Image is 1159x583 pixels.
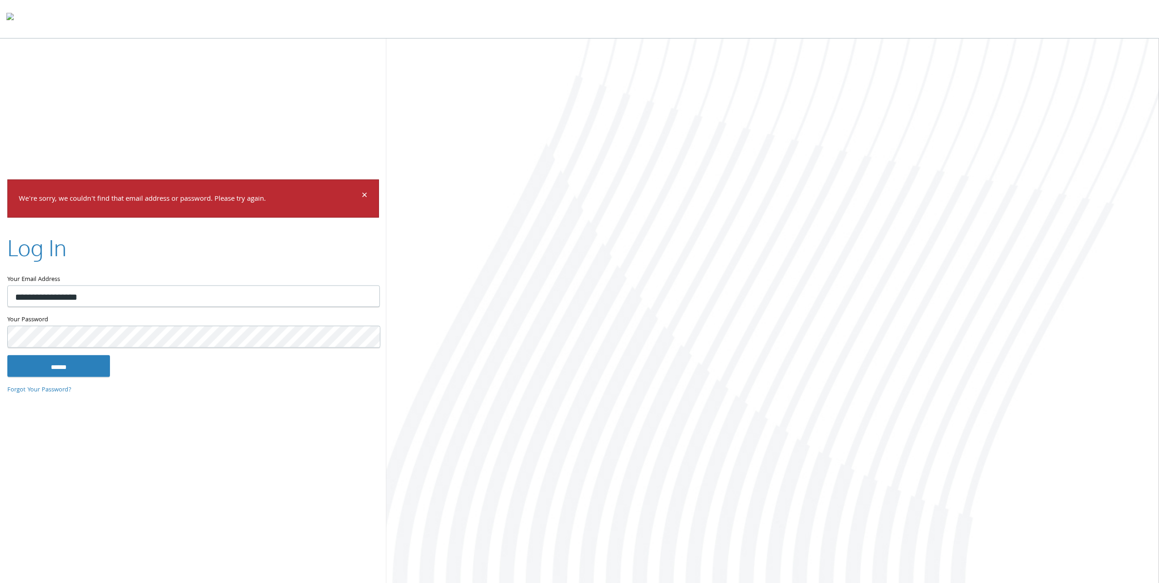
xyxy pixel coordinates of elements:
[19,193,360,206] p: We're sorry, we couldn't find that email address or password. Please try again.
[7,232,66,263] h2: Log In
[6,10,14,28] img: todyl-logo-dark.svg
[7,385,71,395] a: Forgot Your Password?
[362,191,368,202] button: Dismiss alert
[7,314,379,326] label: Your Password
[362,187,368,205] span: ×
